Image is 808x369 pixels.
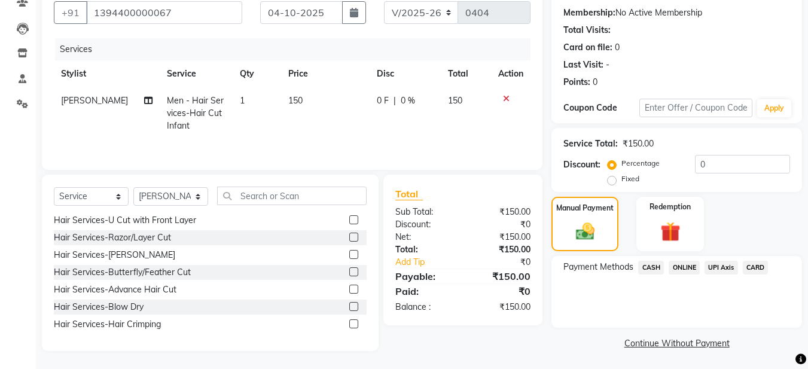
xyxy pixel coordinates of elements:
[563,76,590,89] div: Points:
[54,249,175,261] div: Hair Services-[PERSON_NAME]
[167,95,224,131] span: Men - Hair Services-Hair Cut Infant
[570,221,600,242] img: _cash.svg
[441,60,492,87] th: Total
[463,231,539,243] div: ₹150.00
[386,256,475,269] a: Add Tip
[281,60,370,87] th: Price
[288,95,303,106] span: 150
[705,261,738,275] span: UPI Axis
[386,269,463,283] div: Payable:
[563,59,603,71] div: Last Visit:
[615,41,620,54] div: 0
[386,231,463,243] div: Net:
[463,269,539,283] div: ₹150.00
[743,261,769,275] span: CARD
[463,301,539,313] div: ₹150.00
[638,261,664,275] span: CASH
[448,95,462,106] span: 150
[386,284,463,298] div: Paid:
[233,60,281,87] th: Qty
[370,60,441,87] th: Disc
[563,24,611,36] div: Total Visits:
[61,95,128,106] span: [PERSON_NAME]
[463,243,539,256] div: ₹150.00
[55,38,539,60] div: Services
[563,7,615,19] div: Membership:
[593,76,597,89] div: 0
[563,261,633,273] span: Payment Methods
[556,203,614,214] label: Manual Payment
[386,243,463,256] div: Total:
[386,206,463,218] div: Sub Total:
[395,188,423,200] span: Total
[54,283,176,296] div: Hair Services-Advance Hair Cut
[621,158,660,169] label: Percentage
[757,99,791,117] button: Apply
[377,94,389,107] span: 0 F
[240,95,245,106] span: 1
[54,266,191,279] div: Hair Services-Butterfly/Feather Cut
[491,60,530,87] th: Action
[54,231,171,244] div: Hair Services-Razor/Layer Cut
[386,301,463,313] div: Balance :
[54,1,87,24] button: +91
[563,102,639,114] div: Coupon Code
[463,284,539,298] div: ₹0
[54,214,196,227] div: Hair Services-U Cut with Front Layer
[650,202,691,212] label: Redemption
[394,94,396,107] span: |
[54,60,160,87] th: Stylist
[160,60,233,87] th: Service
[563,7,790,19] div: No Active Membership
[606,59,609,71] div: -
[476,256,540,269] div: ₹0
[621,173,639,184] label: Fixed
[386,218,463,231] div: Discount:
[54,301,144,313] div: Hair Services-Blow Dry
[54,318,161,331] div: Hair Services-Hair Crimping
[463,218,539,231] div: ₹0
[623,138,654,150] div: ₹150.00
[654,219,687,244] img: _gift.svg
[669,261,700,275] span: ONLINE
[401,94,415,107] span: 0 %
[639,99,752,117] input: Enter Offer / Coupon Code
[563,158,600,171] div: Discount:
[563,138,618,150] div: Service Total:
[563,41,612,54] div: Card on file:
[86,1,242,24] input: Search by Name/Mobile/Email/Code
[463,206,539,218] div: ₹150.00
[554,337,800,350] a: Continue Without Payment
[217,187,367,205] input: Search or Scan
